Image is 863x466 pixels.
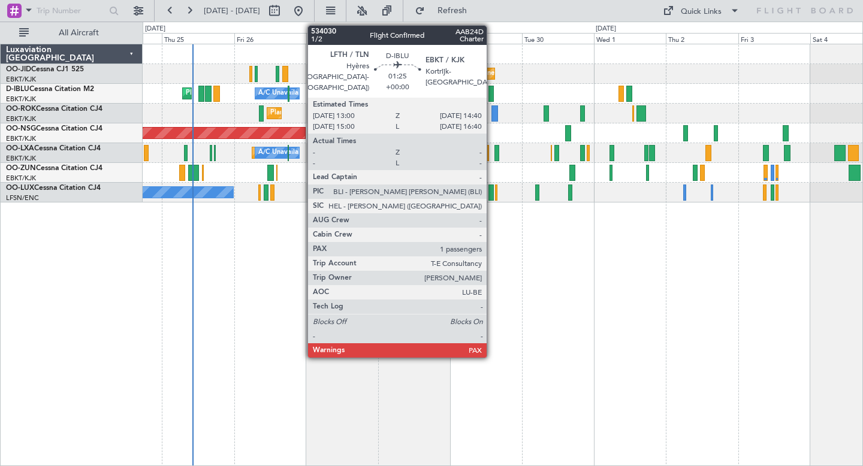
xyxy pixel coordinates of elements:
[657,1,746,20] button: Quick Links
[6,114,36,123] a: EBKT/KJK
[186,84,319,102] div: Planned Maint Nice ([GEOGRAPHIC_DATA])
[450,33,522,44] div: Mon 29
[330,84,521,102] div: A/C Unavailable [GEOGRAPHIC_DATA]-[GEOGRAPHIC_DATA]
[378,33,450,44] div: Sun 28
[234,33,306,44] div: Fri 26
[6,145,34,152] span: OO-LXA
[6,165,36,172] span: OO-ZUN
[474,65,614,83] div: Planned Maint Kortrijk-[GEOGRAPHIC_DATA]
[6,174,36,183] a: EBKT/KJK
[6,165,102,172] a: OO-ZUNCessna Citation CJ4
[31,29,126,37] span: All Aircraft
[6,75,36,84] a: EBKT/KJK
[6,154,36,163] a: EBKT/KJK
[409,1,481,20] button: Refresh
[37,2,105,20] input: Trip Number
[204,5,260,16] span: [DATE] - [DATE]
[738,33,810,44] div: Fri 3
[6,145,101,152] a: OO-LXACessna Citation CJ4
[145,24,165,34] div: [DATE]
[6,95,36,104] a: EBKT/KJK
[6,184,34,192] span: OO-LUX
[596,24,616,34] div: [DATE]
[258,144,481,162] div: A/C Unavailable [GEOGRAPHIC_DATA] ([GEOGRAPHIC_DATA] National)
[681,6,722,18] div: Quick Links
[6,125,36,132] span: OO-NSG
[6,86,29,93] span: D-IBLU
[6,66,84,73] a: OO-JIDCessna CJ1 525
[522,33,594,44] div: Tue 30
[162,33,234,44] div: Thu 25
[306,33,378,44] div: Sat 27
[594,33,666,44] div: Wed 1
[6,134,36,143] a: EBKT/KJK
[6,66,31,73] span: OO-JID
[6,184,101,192] a: OO-LUXCessna Citation CJ4
[13,23,130,43] button: All Aircraft
[6,105,36,113] span: OO-ROK
[330,144,380,162] div: A/C Unavailable
[6,86,94,93] a: D-IBLUCessna Citation M2
[6,193,39,202] a: LFSN/ENC
[270,104,410,122] div: Planned Maint Kortrijk-[GEOGRAPHIC_DATA]
[6,105,102,113] a: OO-ROKCessna Citation CJ4
[666,33,738,44] div: Thu 2
[258,84,481,102] div: A/C Unavailable [GEOGRAPHIC_DATA] ([GEOGRAPHIC_DATA] National)
[6,125,102,132] a: OO-NSGCessna Citation CJ4
[427,7,478,15] span: Refresh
